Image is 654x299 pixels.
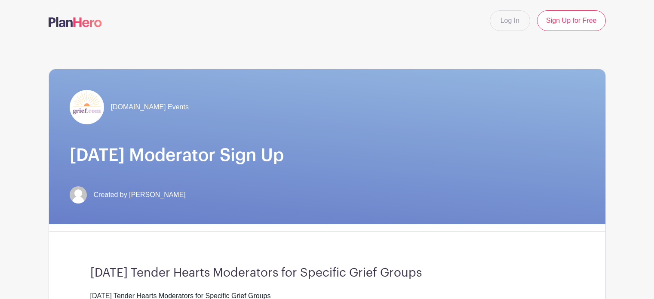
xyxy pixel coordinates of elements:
[111,102,189,112] span: [DOMAIN_NAME] Events
[70,186,87,203] img: default-ce2991bfa6775e67f084385cd625a349d9dcbb7a52a09fb2fda1e96e2d18dcdb.png
[70,90,104,124] img: grief-logo-planhero.png
[70,145,585,166] h1: [DATE] Moderator Sign Up
[49,17,102,27] img: logo-507f7623f17ff9eddc593b1ce0a138ce2505c220e1c5a4e2b4648c50719b7d32.svg
[490,10,530,31] a: Log In
[90,266,564,281] h3: [DATE] Tender Hearts Moderators for Specific Grief Groups
[537,10,605,31] a: Sign Up for Free
[94,190,186,200] span: Created by [PERSON_NAME]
